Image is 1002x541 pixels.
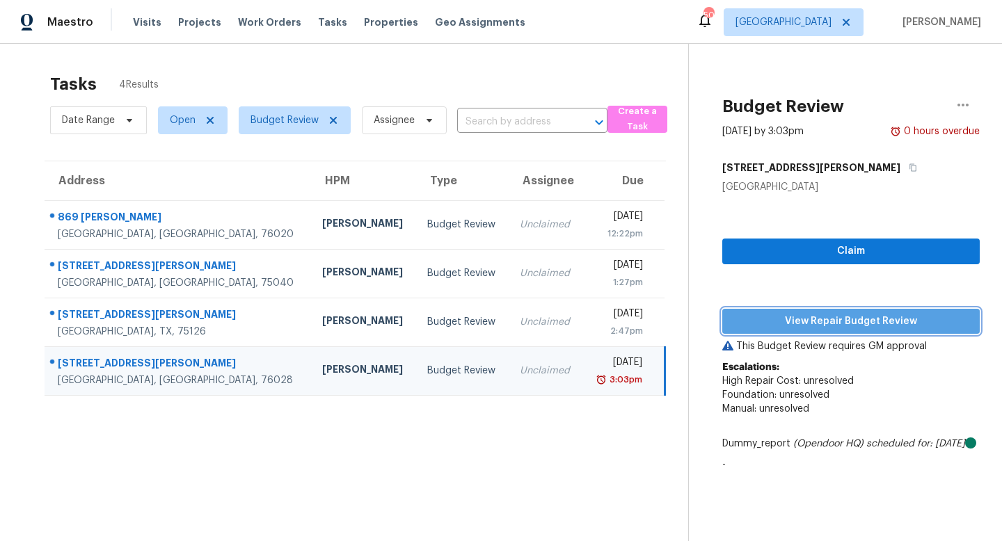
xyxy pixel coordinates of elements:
[58,259,300,276] div: [STREET_ADDRESS][PERSON_NAME]
[58,356,300,373] div: [STREET_ADDRESS][PERSON_NAME]
[722,362,779,372] b: Escalations:
[322,216,405,234] div: [PERSON_NAME]
[318,17,347,27] span: Tasks
[722,99,844,113] h2: Budget Review
[890,124,901,138] img: Overdue Alarm Icon
[311,161,416,200] th: HPM
[607,106,667,133] button: Create a Task
[427,266,498,280] div: Budget Review
[582,161,665,200] th: Due
[178,15,221,29] span: Projects
[374,113,415,127] span: Assignee
[50,77,97,91] h2: Tasks
[733,313,969,330] span: View Repair Budget Review
[594,258,643,275] div: [DATE]
[427,364,498,378] div: Budget Review
[722,458,980,471] p: -
[520,266,571,280] div: Unclaimed
[722,161,900,175] h5: [STREET_ADDRESS][PERSON_NAME]
[238,15,301,29] span: Work Orders
[62,113,115,127] span: Date Range
[614,104,660,136] span: Create a Task
[596,373,607,387] img: Overdue Alarm Icon
[170,113,196,127] span: Open
[457,111,568,133] input: Search by address
[594,275,643,289] div: 1:27pm
[322,265,405,282] div: [PERSON_NAME]
[119,78,159,92] span: 4 Results
[900,155,919,180] button: Copy Address
[594,307,643,324] div: [DATE]
[735,15,832,29] span: [GEOGRAPHIC_DATA]
[250,113,319,127] span: Budget Review
[607,373,642,387] div: 3:03pm
[594,209,643,227] div: [DATE]
[594,324,643,338] div: 2:47pm
[520,218,571,232] div: Unclaimed
[435,15,525,29] span: Geo Assignments
[733,243,969,260] span: Claim
[47,15,93,29] span: Maestro
[364,15,418,29] span: Properties
[703,8,713,22] div: 50
[322,362,405,380] div: [PERSON_NAME]
[416,161,509,200] th: Type
[58,307,300,325] div: [STREET_ADDRESS][PERSON_NAME]
[58,276,300,290] div: [GEOGRAPHIC_DATA], [GEOGRAPHIC_DATA], 75040
[427,218,498,232] div: Budget Review
[722,437,980,451] div: Dummy_report
[427,315,498,329] div: Budget Review
[45,161,311,200] th: Address
[722,239,980,264] button: Claim
[520,364,571,378] div: Unclaimed
[133,15,161,29] span: Visits
[722,404,809,414] span: Manual: unresolved
[897,15,981,29] span: [PERSON_NAME]
[722,309,980,334] button: View Repair Budget Review
[58,373,300,387] div: [GEOGRAPHIC_DATA], [GEOGRAPHIC_DATA], 76028
[589,113,609,132] button: Open
[722,339,980,353] p: This Budget Review requires GM approval
[722,124,804,138] div: [DATE] by 3:03pm
[322,314,405,331] div: [PERSON_NAME]
[509,161,582,200] th: Assignee
[901,124,980,138] div: 0 hours overdue
[866,439,965,449] i: scheduled for: [DATE]
[793,439,864,449] i: (Opendoor HQ)
[58,210,300,227] div: 869 [PERSON_NAME]
[58,325,300,339] div: [GEOGRAPHIC_DATA], TX, 75126
[594,355,642,373] div: [DATE]
[58,227,300,241] div: [GEOGRAPHIC_DATA], [GEOGRAPHIC_DATA], 76020
[722,180,980,194] div: [GEOGRAPHIC_DATA]
[594,227,643,241] div: 12:22pm
[722,376,854,386] span: High Repair Cost: unresolved
[722,390,829,400] span: Foundation: unresolved
[520,315,571,329] div: Unclaimed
